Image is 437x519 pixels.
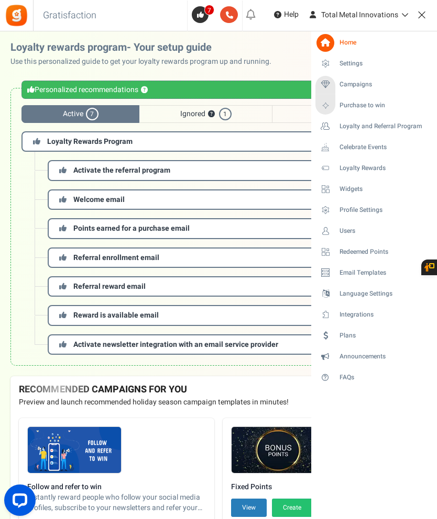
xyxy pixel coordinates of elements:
[19,385,418,395] h4: RECOMMENDED CAMPAIGNS FOR YOU
[281,9,299,20] span: Help
[340,310,374,319] span: Integrations
[270,6,303,23] a: Help
[21,81,416,99] div: Personalized recommendations
[272,105,416,123] span: Completed
[272,499,312,517] button: Create
[315,348,432,366] a: Announcements
[10,57,280,67] p: Use this personalized guide to get your loyalty rewards program up and running.
[315,180,432,198] a: Widgets
[231,499,267,517] button: View
[315,285,432,303] a: Language Settings
[340,268,386,277] span: Email Templates
[315,97,432,115] a: Purchase to win
[208,111,215,118] button: ?
[315,76,432,94] a: Campaigns
[340,101,385,110] span: Purchase to win
[27,482,206,492] strong: Follow and refer to win
[315,264,432,282] a: Email Templates
[192,6,216,23] a: 7
[340,164,386,173] span: Loyalty Rewards
[73,165,170,176] span: Activate the referral program
[73,223,190,234] span: Points earned for a purchase email
[315,243,432,261] a: Redeemed Points
[73,281,146,292] span: Referral reward email
[315,201,432,219] a: Profile Settings
[315,327,432,345] a: Plans
[315,306,432,324] a: Integrations
[315,160,432,177] a: Loyalty Rewards
[204,5,214,15] span: 7
[340,80,372,89] span: Campaigns
[10,42,280,53] h2: Loyalty rewards program- Your setup guide
[28,427,121,474] img: Recommended Campaigns
[340,59,363,68] span: Settings
[340,122,422,131] span: Loyalty and Referral Program
[315,369,432,387] a: FAQs
[21,105,139,123] span: Active
[4,4,36,36] button: Open LiveChat chat widget
[340,289,392,298] span: Language Settings
[340,352,386,361] span: Announcements
[340,373,354,382] span: FAQs
[340,38,356,47] span: Home
[315,118,432,136] a: Loyalty and Referral Program
[232,427,325,474] img: Recommended Campaigns
[47,136,133,147] span: Loyalty Rewards Program
[219,108,232,120] span: 1
[73,339,278,350] span: Activate newsletter integration with an email service provider
[340,247,388,256] span: Redeemed Points
[27,492,206,513] span: Instantly reward people who follow your social media profiles, subscribe to your newsletters and ...
[86,108,99,120] span: 7
[19,397,418,408] p: Preview and launch recommended holiday season campaign templates in minutes!
[340,227,355,235] span: Users
[73,310,159,321] span: Reward is available email
[31,5,108,26] h3: Gratisfaction
[5,4,28,27] img: Gratisfaction
[231,482,312,492] strong: Fixed Points
[411,4,432,25] a: Menu
[340,331,356,340] span: Plans
[315,34,432,52] a: Home
[73,252,159,263] span: Referral enrollment email
[340,185,363,194] span: Widgets
[141,87,148,94] button: ?
[340,143,387,152] span: Celebrate Events
[73,194,125,205] span: Welcome email
[340,206,383,215] span: Profile Settings
[315,222,432,240] a: Users
[315,55,432,73] a: Settings
[321,9,398,20] span: Total Metal Innovations
[315,139,432,156] a: Celebrate Events
[139,105,272,123] span: Ignored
